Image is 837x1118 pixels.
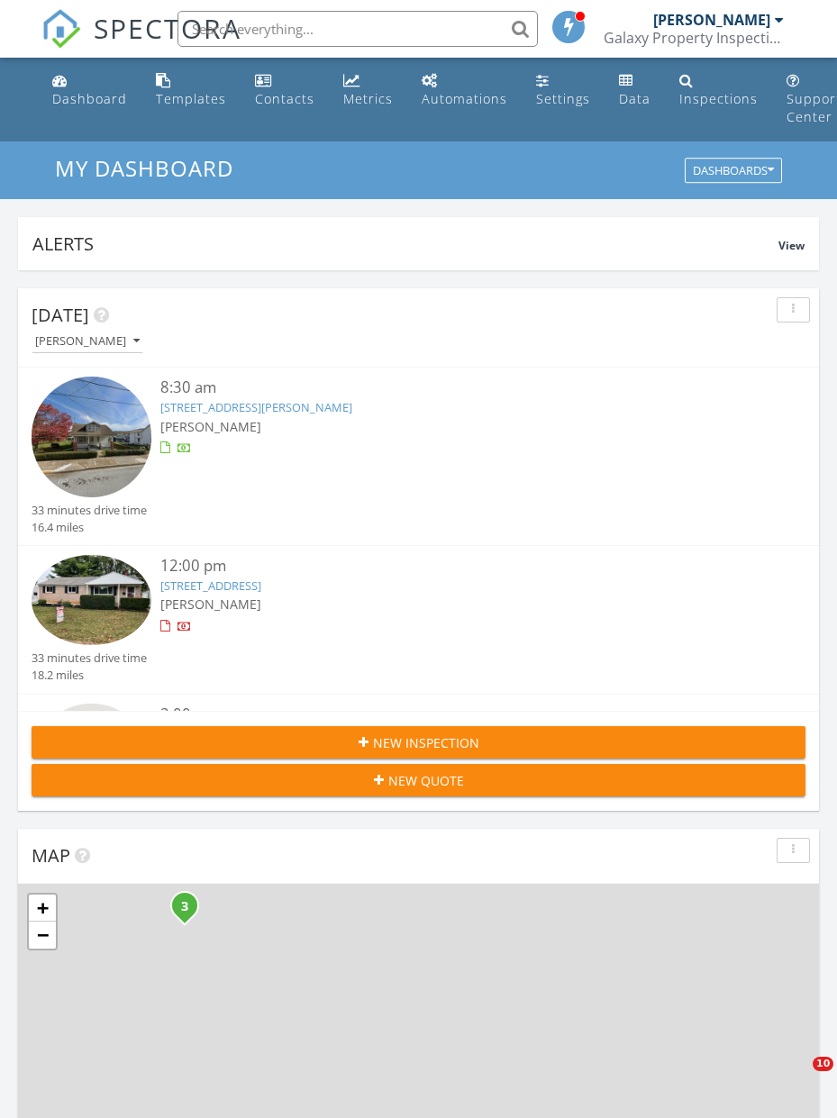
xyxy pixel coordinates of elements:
[536,90,590,107] div: Settings
[255,90,314,107] div: Contacts
[160,377,741,399] div: 8:30 am
[32,377,805,536] a: 8:30 am [STREET_ADDRESS][PERSON_NAME] [PERSON_NAME] 33 minutes drive time 16.4 miles
[336,65,400,116] a: Metrics
[32,330,143,354] button: [PERSON_NAME]
[52,90,127,107] div: Dashboard
[619,90,650,107] div: Data
[778,238,805,253] span: View
[160,704,741,726] div: 3:00 pm
[388,771,464,790] span: New Quote
[672,65,765,116] a: Inspections
[32,502,147,519] div: 33 minutes drive time
[32,232,778,256] div: Alerts
[529,65,597,116] a: Settings
[813,1057,833,1071] span: 10
[32,519,147,536] div: 16.4 miles
[160,577,261,594] a: [STREET_ADDRESS]
[604,29,784,47] div: Galaxy Property Inspection (PA)
[94,9,241,47] span: SPECTORA
[248,65,322,116] a: Contacts
[29,895,56,922] a: Zoom in
[776,1057,819,1100] iframe: Intercom live chat
[32,650,147,667] div: 33 minutes drive time
[160,399,352,415] a: [STREET_ADDRESS][PERSON_NAME]
[29,922,56,949] a: Zoom out
[653,11,770,29] div: [PERSON_NAME]
[32,667,147,684] div: 18.2 miles
[32,764,805,796] button: New Quote
[32,843,70,868] span: Map
[343,90,393,107] div: Metrics
[685,159,782,184] button: Dashboards
[32,704,805,863] a: 3:00 pm [STREET_ADDRESS] [PERSON_NAME] 46 minutes drive time 27.0 miles
[35,335,140,348] div: [PERSON_NAME]
[185,905,196,916] div: 209 E Water St, Landisburg, PA 17040
[160,595,261,613] span: [PERSON_NAME]
[160,418,261,435] span: [PERSON_NAME]
[156,90,226,107] div: Templates
[45,65,134,116] a: Dashboard
[41,24,241,62] a: SPECTORA
[612,65,658,116] a: Data
[55,153,233,183] span: My Dashboard
[32,704,151,823] img: streetview
[32,555,151,645] img: 9559365%2Freports%2F2bfd23d8-9134-4aab-b46e-a4045e3dcf3e%2Fcover_photos%2F0ZrkUPJUXyI1w58Qhvrq%2F...
[32,377,151,496] img: streetview
[41,9,81,49] img: The Best Home Inspection Software - Spectora
[693,165,774,177] div: Dashboards
[177,11,538,47] input: Search everything...
[160,555,741,577] div: 12:00 pm
[679,90,758,107] div: Inspections
[32,726,805,759] button: New Inspection
[149,65,233,116] a: Templates
[422,90,507,107] div: Automations
[414,65,514,116] a: Automations (Basic)
[32,555,805,684] a: 12:00 pm [STREET_ADDRESS] [PERSON_NAME] 33 minutes drive time 18.2 miles
[181,901,188,913] i: 3
[32,303,89,327] span: [DATE]
[373,733,479,752] span: New Inspection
